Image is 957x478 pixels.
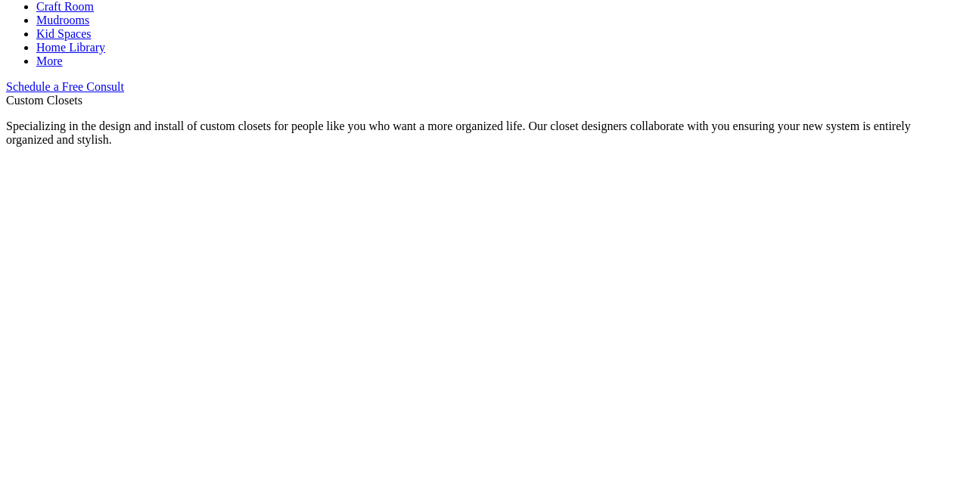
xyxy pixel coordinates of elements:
[36,27,91,40] a: Kid Spaces
[36,14,89,26] a: Mudrooms
[6,94,82,107] span: Custom Closets
[6,80,124,93] a: Schedule a Free Consult (opens a dropdown menu)
[36,41,105,54] a: Home Library
[6,119,951,147] p: Specializing in the design and install of custom closets for people like you who want a more orga...
[36,54,63,67] a: More menu text will display only on big screen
